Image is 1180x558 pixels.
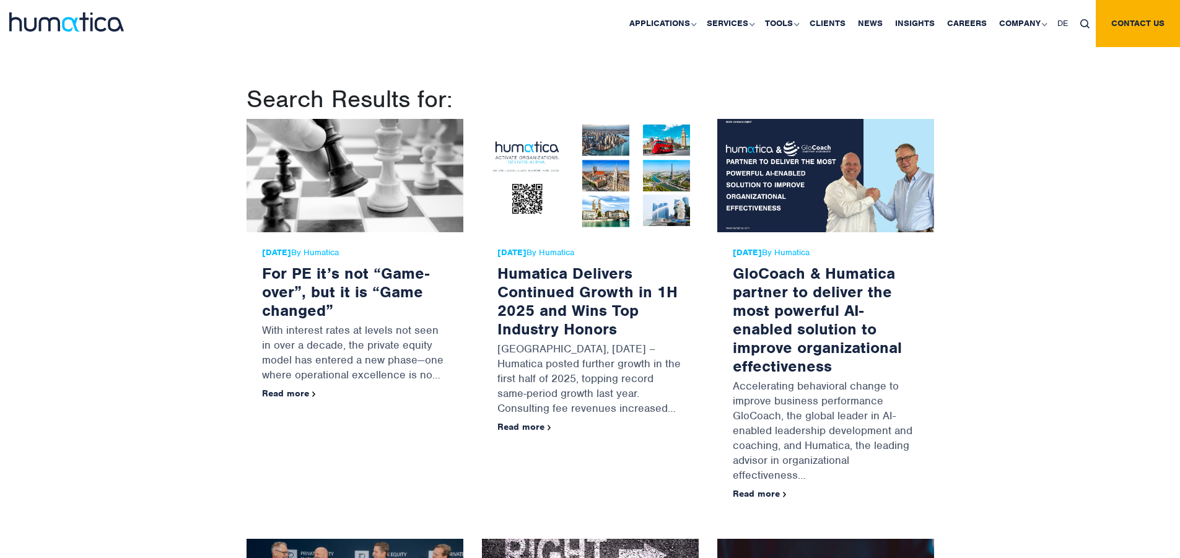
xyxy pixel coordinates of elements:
[482,119,699,232] img: Humatica Delivers Continued Growth in 1H 2025 and Wins Top Industry Honors
[497,263,678,339] a: Humatica Delivers Continued Growth in 1H 2025 and Wins Top Industry Honors
[497,338,683,422] p: [GEOGRAPHIC_DATA], [DATE] – Humatica posted further growth in the first half of 2025, topping rec...
[262,247,291,258] strong: [DATE]
[733,247,762,258] strong: [DATE]
[1057,18,1068,28] span: DE
[247,119,463,232] img: For PE it’s not “Game-over”, but it is “Game changed”
[9,12,124,32] img: logo
[312,391,316,397] img: arrowicon
[733,488,787,499] a: Read more
[247,84,934,114] h1: Search Results for:
[717,119,934,232] img: GloCoach & Humatica partner to deliver the most powerful AI-enabled solution to improve organizat...
[497,247,527,258] strong: [DATE]
[497,421,551,432] a: Read more
[548,425,551,430] img: arrowicon
[733,248,919,258] span: By Humatica
[262,388,316,399] a: Read more
[497,248,683,258] span: By Humatica
[733,375,919,489] p: Accelerating behavioral change to improve business performance GloCoach, the global leader in AI-...
[1080,19,1090,28] img: search_icon
[262,263,429,320] a: For PE it’s not “Game-over”, but it is “Game changed”
[783,492,787,497] img: arrowicon
[262,248,448,258] span: By Humatica
[262,320,448,388] p: With interest rates at levels not seen in over a decade, the private equity model has entered a n...
[733,263,902,376] a: GloCoach & Humatica partner to deliver the most powerful AI-enabled solution to improve organizat...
